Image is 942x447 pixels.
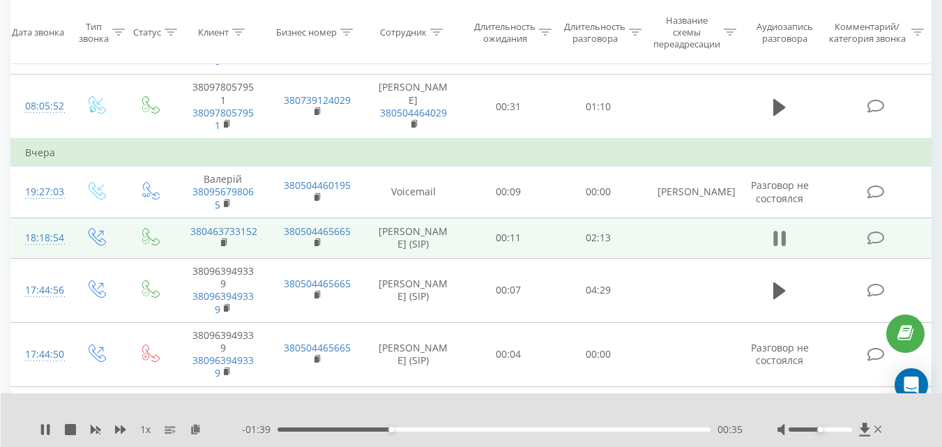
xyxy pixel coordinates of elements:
td: [PERSON_NAME] (SIP) [363,218,464,258]
div: 17:44:50 [25,341,54,368]
a: 380963949339 [192,289,254,315]
td: 00:00 [554,167,644,218]
td: 00:11 [464,218,554,258]
div: 19:27:03 [25,179,54,206]
div: 18:18:54 [25,225,54,252]
div: 08:05:52 [25,93,54,120]
td: [PERSON_NAME] [644,167,737,218]
span: 00:35 [717,423,743,437]
td: 380963949339 [176,259,270,323]
div: 17:44:56 [25,277,54,304]
div: Клиент [198,26,229,38]
td: [PERSON_NAME] (SIP) [363,322,464,386]
td: 04:29 [554,259,644,323]
span: 1 x [140,423,151,437]
span: - 01:39 [242,423,278,437]
td: 00:07 [464,259,554,323]
td: 02:13 [554,218,644,258]
span: Разговор не состоялся [751,179,809,204]
a: 380504460195 [284,179,351,192]
a: 380504465665 [284,341,351,354]
div: Статус [133,26,161,38]
a: 380504465665 [284,225,351,238]
a: 380504464029 [380,106,447,119]
div: Тип звонка [79,20,109,44]
div: Accessibility label [817,427,823,432]
a: 380504465665 [284,277,351,290]
td: Валерій [176,167,270,218]
a: 380463733152 [190,225,257,238]
td: [PERSON_NAME] [363,75,464,139]
div: Accessibility label [388,427,394,432]
div: Аудиозапись разговора [750,20,820,44]
td: 00:04 [464,322,554,386]
td: [PERSON_NAME] (SIP) [363,259,464,323]
td: 00:31 [464,75,554,139]
div: Сотрудник [380,26,427,38]
a: 380739124029 [284,93,351,107]
td: Voicemail [363,167,464,218]
div: Комментарий/категория звонка [826,20,908,44]
a: 380963949339 [192,354,254,379]
a: 380956798065 [192,185,254,211]
td: 00:09 [464,167,554,218]
div: Длительность разговора [564,20,625,44]
td: 380978057951 [176,75,270,139]
div: Open Intercom Messenger [895,368,928,402]
td: 380963949339 [176,322,270,386]
a: 380978057951 [192,106,254,132]
div: Дата звонка [12,26,64,38]
span: Разговор не состоялся [751,341,809,367]
div: Название схемы переадресации [653,15,720,50]
td: 01:10 [554,75,644,139]
div: Длительность ожидания [474,20,535,44]
td: 00:00 [554,322,644,386]
td: Вчера [11,139,932,167]
div: Бизнес номер [276,26,337,38]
